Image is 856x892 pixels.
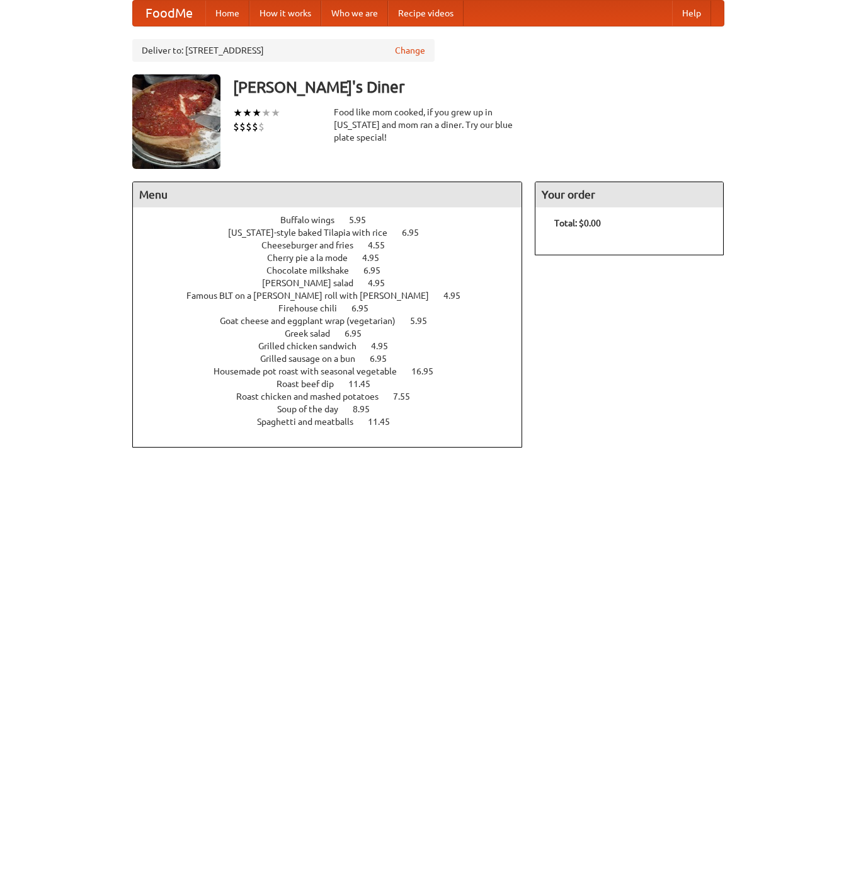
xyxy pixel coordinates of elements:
[252,120,258,134] li: $
[220,316,408,326] span: Goat cheese and eggplant wrap (vegetarian)
[236,391,433,402] a: Roast chicken and mashed potatoes 7.55
[246,120,252,134] li: $
[443,291,473,301] span: 4.95
[554,218,601,228] b: Total: $0.00
[260,354,410,364] a: Grilled sausage on a bun 6.95
[258,341,369,351] span: Grilled chicken sandwich
[393,391,423,402] span: 7.55
[186,291,484,301] a: Famous BLT on a [PERSON_NAME] roll with [PERSON_NAME] 4.95
[334,106,523,144] div: Food like mom cooked, if you grew up in [US_STATE] and mom ran a diner. Try our blue plate special!
[233,120,239,134] li: $
[233,74,724,100] h3: [PERSON_NAME]'s Diner
[277,404,351,414] span: Soup of the day
[267,253,402,263] a: Cherry pie a la mode 4.95
[395,44,425,57] a: Change
[266,265,362,275] span: Chocolate milkshake
[258,120,265,134] li: $
[257,417,413,427] a: Spaghetti and meatballs 11.45
[261,106,271,120] li: ★
[186,291,442,301] span: Famous BLT on a [PERSON_NAME] roll with [PERSON_NAME]
[280,215,347,225] span: Buffalo wings
[214,366,457,376] a: Housemade pot roast with seasonal vegetable 16.95
[133,1,205,26] a: FoodMe
[266,265,404,275] a: Chocolate milkshake 6.95
[228,228,442,238] a: [US_STATE]-style baked Tilapia with rice 6.95
[260,354,368,364] span: Grilled sausage on a bun
[371,341,401,351] span: 4.95
[535,182,723,207] h4: Your order
[132,74,220,169] img: angular.jpg
[258,341,411,351] a: Grilled chicken sandwich 4.95
[388,1,464,26] a: Recipe videos
[277,379,346,389] span: Roast beef dip
[368,240,397,250] span: 4.55
[349,215,379,225] span: 5.95
[239,120,246,134] li: $
[280,215,389,225] a: Buffalo wings 5.95
[262,278,408,288] a: [PERSON_NAME] salad 4.95
[411,366,446,376] span: 16.95
[249,1,321,26] a: How it works
[277,379,394,389] a: Roast beef dip 11.45
[267,253,360,263] span: Cherry pie a la mode
[261,240,366,250] span: Cheeseburger and fries
[243,106,252,120] li: ★
[233,106,243,120] li: ★
[277,404,393,414] a: Soup of the day 8.95
[345,328,374,339] span: 6.95
[220,316,450,326] a: Goat cheese and eggplant wrap (vegetarian) 5.95
[353,404,382,414] span: 8.95
[285,328,343,339] span: Greek salad
[321,1,388,26] a: Who we are
[214,366,409,376] span: Housemade pot roast with seasonal vegetable
[285,328,385,339] a: Greek salad 6.95
[370,354,399,364] span: 6.95
[205,1,249,26] a: Home
[351,303,381,313] span: 6.95
[236,391,391,402] span: Roast chicken and mashed potatoes
[132,39,435,62] div: Deliver to: [STREET_ADDRESS]
[348,379,383,389] span: 11.45
[672,1,711,26] a: Help
[252,106,261,120] li: ★
[368,417,402,427] span: 11.45
[133,182,522,207] h4: Menu
[410,316,440,326] span: 5.95
[262,278,366,288] span: [PERSON_NAME] salad
[278,303,350,313] span: Firehouse chili
[228,228,400,238] span: [US_STATE]-style baked Tilapia with rice
[271,106,280,120] li: ★
[363,265,393,275] span: 6.95
[257,417,366,427] span: Spaghetti and meatballs
[261,240,408,250] a: Cheeseburger and fries 4.55
[402,228,431,238] span: 6.95
[368,278,397,288] span: 4.95
[362,253,392,263] span: 4.95
[278,303,392,313] a: Firehouse chili 6.95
